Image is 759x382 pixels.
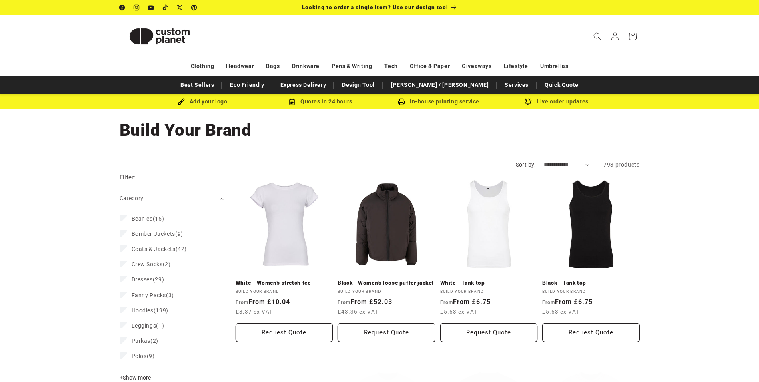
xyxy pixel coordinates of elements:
span: Looking to order a single item? Use our design tool [302,4,448,10]
button: Request Quote [542,323,640,342]
a: Tech [384,59,397,73]
a: Custom Planet [116,15,202,57]
span: (9) [132,230,183,237]
span: + [120,374,123,381]
span: (2) [132,261,171,268]
div: Add your logo [144,97,262,107]
a: Best Sellers [176,78,218,92]
span: (29) [132,276,164,283]
span: Fanny Packs [132,292,166,298]
span: 793 products [603,161,639,168]
span: (42) [132,245,187,253]
a: Pens & Writing [332,59,372,73]
span: Dresses [132,276,153,283]
label: Sort by: [516,161,536,168]
a: Eco Friendly [226,78,268,92]
a: Lifestyle [504,59,528,73]
a: White - Women’s stretch tee [236,279,333,287]
div: Quotes in 24 hours [262,97,380,107]
iframe: Chat Widget [719,344,759,382]
span: Crew Socks [132,261,163,267]
span: (15) [132,215,164,222]
span: Polos [132,353,147,359]
span: Leggings [132,322,156,329]
div: In-house printing service [380,97,498,107]
span: Show more [120,374,151,381]
a: Black - Women’s loose puffer jacket [338,279,435,287]
img: Order updates [525,98,532,105]
span: (1) [132,322,164,329]
h1: Build Your Brand [120,119,640,141]
div: Live order updates [498,97,616,107]
img: Brush Icon [178,98,185,105]
a: Giveaways [462,59,491,73]
a: Quick Quote [541,78,583,92]
span: Category [120,195,144,201]
summary: Category (0 selected) [120,188,224,209]
span: Bomber Jackets [132,231,175,237]
img: Order Updates Icon [288,98,296,105]
a: [PERSON_NAME] / [PERSON_NAME] [387,78,493,92]
span: (2) [132,337,158,344]
button: Request Quote [338,323,435,342]
button: Request Quote [236,323,333,342]
a: Services [501,78,533,92]
a: Drinkware [292,59,320,73]
span: (3) [132,292,174,299]
a: Bags [266,59,280,73]
button: Request Quote [440,323,538,342]
a: Umbrellas [540,59,568,73]
a: Express Delivery [276,78,330,92]
a: Design Tool [338,78,379,92]
a: Clothing [191,59,214,73]
h2: Filter: [120,173,136,182]
span: Parkas [132,338,151,344]
img: Custom Planet [120,18,200,54]
a: White - Tank top [440,279,538,287]
summary: Search [589,28,606,45]
span: (199) [132,307,168,314]
span: Hoodies [132,307,154,314]
a: Office & Paper [410,59,450,73]
a: Black - Tank top [542,279,640,287]
span: (9) [132,352,155,360]
img: In-house printing [398,98,405,105]
span: Coats & Jackets [132,246,176,252]
a: Headwear [226,59,254,73]
span: Beanies [132,215,153,222]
